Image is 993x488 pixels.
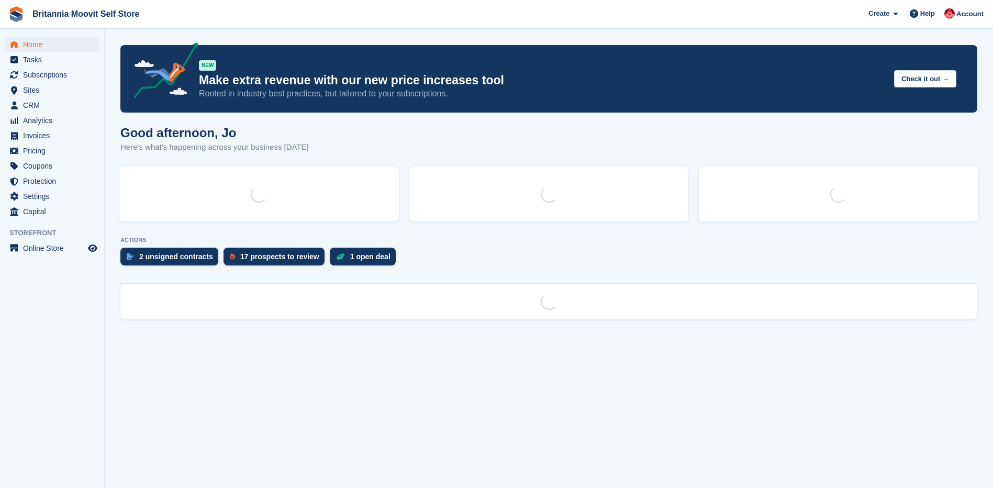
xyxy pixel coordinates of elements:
span: Invoices [23,128,86,143]
div: 17 prospects to review [240,252,319,261]
img: Jo Jopson [944,8,955,19]
p: Make extra revenue with our new price increases tool [199,73,886,88]
span: Pricing [23,143,86,158]
span: Analytics [23,113,86,128]
a: menu [5,128,99,143]
a: menu [5,204,99,219]
span: Help [920,8,935,19]
span: Online Store [23,241,86,256]
p: Here's what's happening across your business [DATE] [120,141,309,153]
a: menu [5,68,99,82]
a: menu [5,83,99,97]
a: Preview store [86,242,99,254]
span: Coupons [23,159,86,173]
a: menu [5,52,99,67]
span: Tasks [23,52,86,67]
img: prospect-51fa495bee0391a8d652442698ab0144808aea92771e9ea1ae160a38d050c398.svg [230,253,235,260]
div: 2 unsigned contracts [139,252,213,261]
span: Home [23,37,86,52]
span: Account [956,9,984,19]
img: price-adjustments-announcement-icon-8257ccfd72463d97f412b2fc003d46551f7dbcb40ab6d574587a9cd5c0d94... [125,42,198,102]
a: menu [5,189,99,204]
a: menu [5,241,99,256]
a: menu [5,37,99,52]
span: Capital [23,204,86,219]
span: Settings [23,189,86,204]
a: Britannia Moovit Self Store [28,5,143,23]
a: menu [5,174,99,188]
span: Sites [23,83,86,97]
a: menu [5,159,99,173]
p: ACTIONS [120,237,977,243]
a: 2 unsigned contracts [120,248,224,271]
a: menu [5,113,99,128]
span: Storefront [9,228,104,238]
button: Check it out → [894,70,956,87]
a: menu [5,98,99,113]
a: 1 open deal [330,248,401,271]
span: Subscriptions [23,68,86,82]
img: stora-icon-8386f47178a22dfd0bd8f6a31ec36ba5ce8667c1dd55bd0f319d3a0aa187defe.svg [8,6,24,22]
img: contract_signature_icon-13c848040528278c33f63329250d36e43548de30e8caae1d1a13099fd9432cc5.svg [127,253,134,260]
span: Create [868,8,889,19]
div: NEW [199,60,216,71]
a: 17 prospects to review [224,248,330,271]
p: Rooted in industry best practices, but tailored to your subscriptions. [199,88,886,99]
img: deal-1b604bf984904fb50ccaf53a9ad4b4a5d6e5aea283cecdc64d6e3604feb123c2.svg [336,253,345,260]
span: CRM [23,98,86,113]
h1: Good afternoon, Jo [120,126,309,140]
span: Protection [23,174,86,188]
div: 1 open deal [350,252,390,261]
a: menu [5,143,99,158]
